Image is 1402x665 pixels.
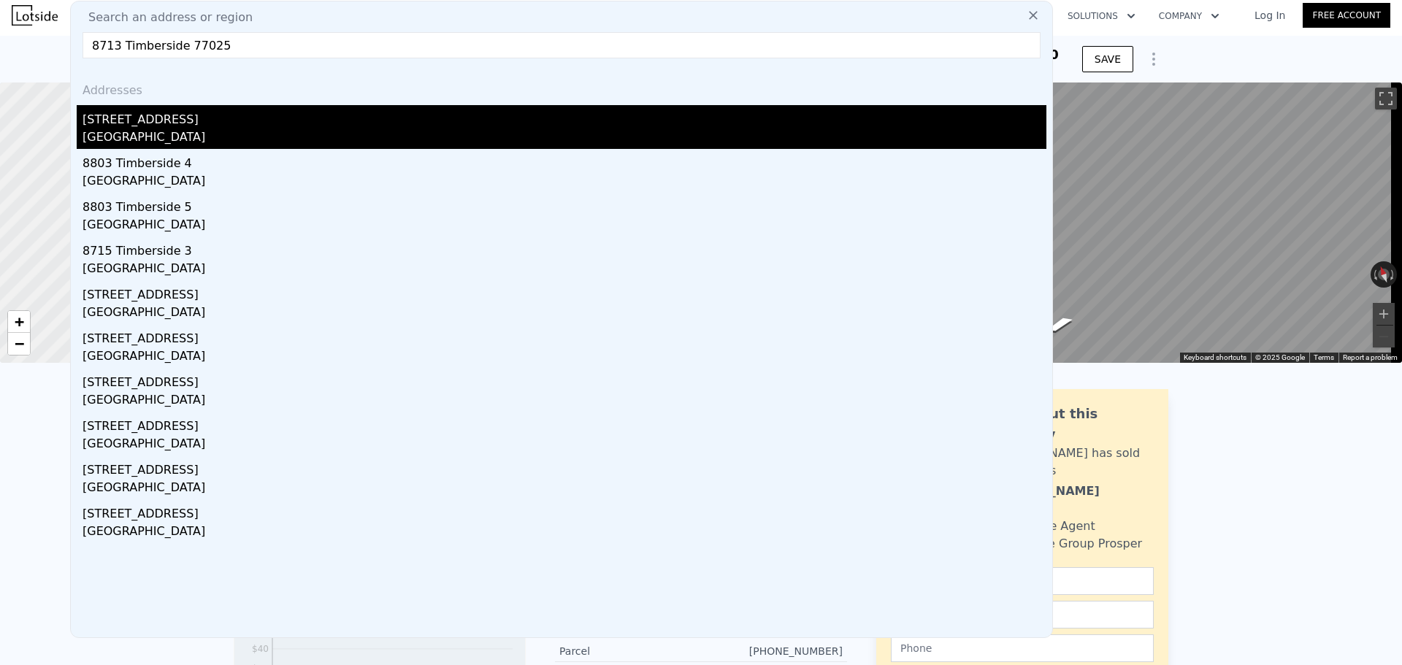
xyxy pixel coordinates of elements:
button: SAVE [1082,46,1133,72]
div: [GEOGRAPHIC_DATA] [83,304,1046,324]
input: Enter an address, city, region, neighborhood or zip code [83,32,1041,58]
a: Zoom out [8,333,30,355]
div: [GEOGRAPHIC_DATA] [83,479,1046,499]
div: [GEOGRAPHIC_DATA] [83,391,1046,412]
div: [GEOGRAPHIC_DATA] [83,347,1046,368]
button: Rotate counterclockwise [1371,261,1379,288]
a: Zoom in [8,311,30,333]
button: Zoom in [1373,303,1395,325]
div: [STREET_ADDRESS] [83,499,1046,523]
div: Ask about this property [991,404,1154,445]
span: Search an address or region [77,9,253,26]
button: Rotate clockwise [1390,261,1398,288]
div: [PERSON_NAME] has sold 129 homes [991,445,1154,480]
div: [GEOGRAPHIC_DATA] [83,435,1046,455]
div: [STREET_ADDRESS] [83,105,1046,128]
button: Show Options [1139,45,1168,74]
div: Addresses [77,70,1046,105]
button: Solutions [1056,3,1147,29]
span: + [15,312,24,331]
span: © 2025 Google [1255,353,1305,361]
div: 8803 Timberside 4 [83,149,1046,172]
button: Company [1147,3,1231,29]
div: [STREET_ADDRESS] [83,368,1046,391]
div: [GEOGRAPHIC_DATA] [83,172,1046,193]
div: [GEOGRAPHIC_DATA] [83,128,1046,149]
tspan: $40 [252,644,269,654]
div: [GEOGRAPHIC_DATA] [83,260,1046,280]
a: Terms (opens in new tab) [1314,353,1334,361]
a: Report a problem [1343,353,1398,361]
a: Log In [1237,8,1303,23]
a: Free Account [1303,3,1390,28]
div: [GEOGRAPHIC_DATA] [83,523,1046,543]
input: Phone [891,634,1154,662]
img: Lotside [12,5,58,26]
button: Keyboard shortcuts [1184,353,1246,363]
button: Zoom out [1373,326,1395,347]
div: Realty One Group Prosper [991,535,1142,553]
div: [GEOGRAPHIC_DATA] [83,216,1046,237]
div: [STREET_ADDRESS] [83,280,1046,304]
button: Reset the view [1374,261,1394,289]
span: − [15,334,24,353]
div: 8715 Timberside 3 [83,237,1046,260]
div: Parcel [559,644,701,658]
div: 8803 Timberside 5 [83,193,1046,216]
div: [PHONE_NUMBER] [701,644,843,658]
div: [STREET_ADDRESS] [83,455,1046,479]
div: [PERSON_NAME] Narayan [991,483,1154,518]
div: [STREET_ADDRESS] [83,324,1046,347]
div: [STREET_ADDRESS] [83,412,1046,435]
button: Toggle fullscreen view [1375,88,1397,109]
